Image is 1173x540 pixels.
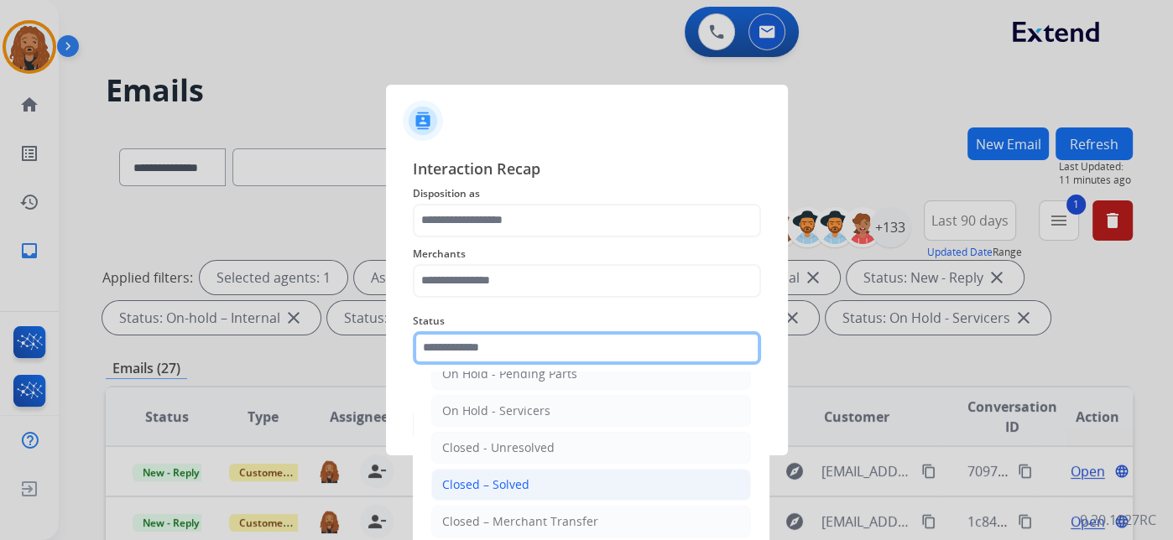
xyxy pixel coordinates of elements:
p: 0.20.1027RC [1080,510,1156,530]
span: Disposition as [413,184,761,204]
div: Closed – Solved [442,476,529,493]
div: Closed - Unresolved [442,439,555,456]
span: Interaction Recap [413,157,761,184]
span: Status [413,311,761,331]
div: Closed – Merchant Transfer [442,513,598,530]
img: contactIcon [403,101,443,141]
span: Merchants [413,244,761,264]
div: On Hold - Pending Parts [442,366,577,382]
div: On Hold - Servicers [442,402,550,419]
